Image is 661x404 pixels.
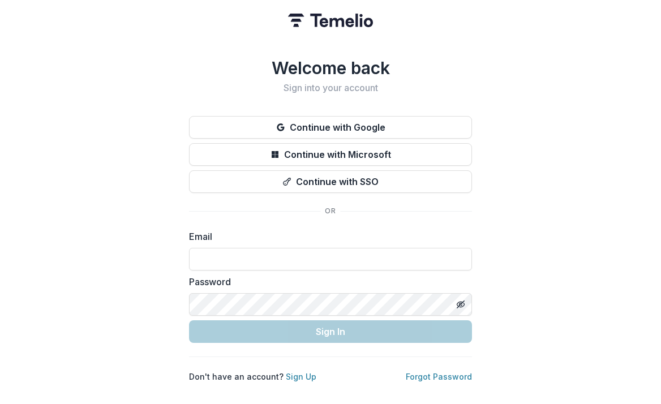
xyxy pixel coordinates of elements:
[189,83,472,93] h2: Sign into your account
[189,143,472,166] button: Continue with Microsoft
[189,320,472,343] button: Sign In
[286,372,316,381] a: Sign Up
[406,372,472,381] a: Forgot Password
[189,371,316,382] p: Don't have an account?
[288,14,373,27] img: Temelio
[452,295,470,313] button: Toggle password visibility
[189,116,472,139] button: Continue with Google
[189,58,472,78] h1: Welcome back
[189,170,472,193] button: Continue with SSO
[189,275,465,289] label: Password
[189,230,465,243] label: Email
